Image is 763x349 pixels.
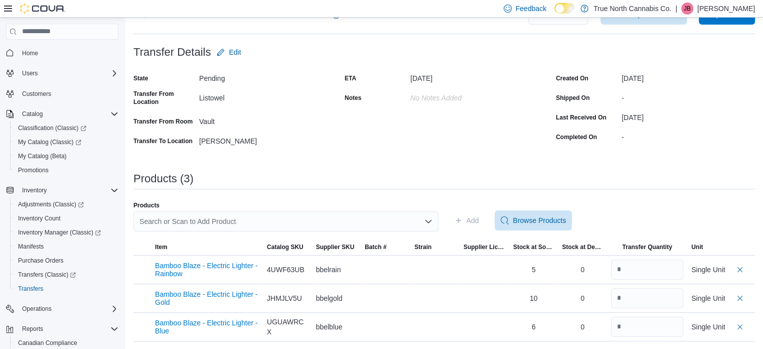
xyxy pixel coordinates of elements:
button: Home [2,46,122,60]
span: My Catalog (Classic) [14,136,118,148]
span: Operations [22,305,52,313]
button: Stock at Source [509,239,558,255]
span: Manifests [14,241,118,253]
div: 0 [562,265,603,275]
span: Strain [414,243,431,251]
button: Manifests [10,240,122,254]
span: Add [467,215,479,225]
label: Transfer From Location [133,90,195,106]
a: My Catalog (Classic) [10,135,122,149]
span: JB [684,3,691,15]
a: Transfers [14,283,47,295]
span: Inventory Manager (Classic) [18,228,101,237]
div: Pending [199,70,333,82]
div: [DATE] [622,70,755,82]
button: Users [18,67,42,79]
button: Delete count [734,292,746,304]
label: ETA [345,74,356,82]
button: Delete count [734,321,746,333]
span: Inventory Manager (Classic) [14,226,118,239]
div: [PERSON_NAME] [199,133,333,145]
span: Users [22,69,38,77]
a: My Catalog (Classic) [14,136,85,148]
span: My Catalog (Classic) [18,138,81,146]
div: 5 [513,265,554,275]
a: Adjustments (Classic) [10,197,122,211]
span: Supplier SKU [316,243,355,251]
span: Inventory Count [14,212,118,224]
div: UGUAWRCX [267,317,308,337]
button: Customers [2,86,122,101]
button: Transfer Quantity [607,239,687,255]
button: Catalog [2,107,122,121]
span: My Catalog (Beta) [18,152,67,160]
a: My Catalog (Beta) [14,150,71,162]
span: Reports [18,323,118,335]
div: - [622,90,755,102]
a: Inventory Manager (Classic) [14,226,105,239]
span: Supplier License [464,243,505,251]
span: Home [18,47,118,59]
div: 4UWF63UB [267,265,308,275]
button: Bamboo Blaze - Electric Lighter - Blue [155,319,259,335]
a: Inventory Manager (Classic) [10,225,122,240]
a: Customers [18,88,55,100]
span: Purchase Orders [18,257,64,265]
p: True North Cannabis Co. [593,3,671,15]
span: Edit [229,47,241,57]
span: Promotions [14,164,118,176]
button: Operations [18,303,56,315]
div: [DATE] [410,70,544,82]
span: Unit [691,243,703,251]
button: Strain [410,239,460,255]
button: Inventory [18,184,51,196]
div: bbelrain [316,265,357,275]
span: Feedback [516,4,546,14]
span: Transfers (Classic) [18,271,76,279]
span: Catalog [18,108,118,120]
span: Manifests [18,243,44,251]
label: Last Received On [556,113,606,122]
a: Transfers (Classic) [14,269,80,281]
span: Browse Products [513,215,566,225]
button: Item [151,239,263,255]
div: Jeff Butcher [681,3,693,15]
button: Inventory Count [10,211,122,225]
span: Home [22,49,38,57]
div: 10 [513,293,554,303]
button: Browse Products [495,210,572,230]
span: Purchase Orders [14,255,118,267]
span: Inventory [18,184,118,196]
p: | [675,3,677,15]
button: Edit [213,42,245,62]
button: Bamboo Blaze - Electric Lighter - Gold [155,290,259,306]
button: Unit [687,239,725,255]
label: State [133,74,148,82]
div: Single Unit [691,265,725,275]
a: Canadian Compliance [14,337,81,349]
input: Dark Mode [554,3,575,14]
button: Reports [2,322,122,336]
span: Item [155,243,168,251]
label: Transfer From Room [133,118,193,126]
span: Promotions [18,166,49,174]
a: Adjustments (Classic) [14,198,88,210]
button: Operations [2,302,122,316]
span: Customers [22,90,51,98]
button: Catalog SKU [263,239,312,255]
a: Classification (Classic) [10,121,122,135]
div: bbelblue [316,322,357,332]
span: Transfers (Classic) [14,269,118,281]
span: Batch # [365,243,386,251]
a: Classification (Classic) [14,122,90,134]
span: Stock at Destination [562,243,603,251]
span: Adjustments (Classic) [18,200,84,208]
div: [DATE] [622,109,755,122]
a: Promotions [14,164,53,176]
label: Completed On [556,133,597,141]
span: Reports [22,325,43,333]
span: Transfer Quantity [622,243,672,251]
span: Classification (Classic) [18,124,86,132]
span: Adjustments (Classic) [14,198,118,210]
